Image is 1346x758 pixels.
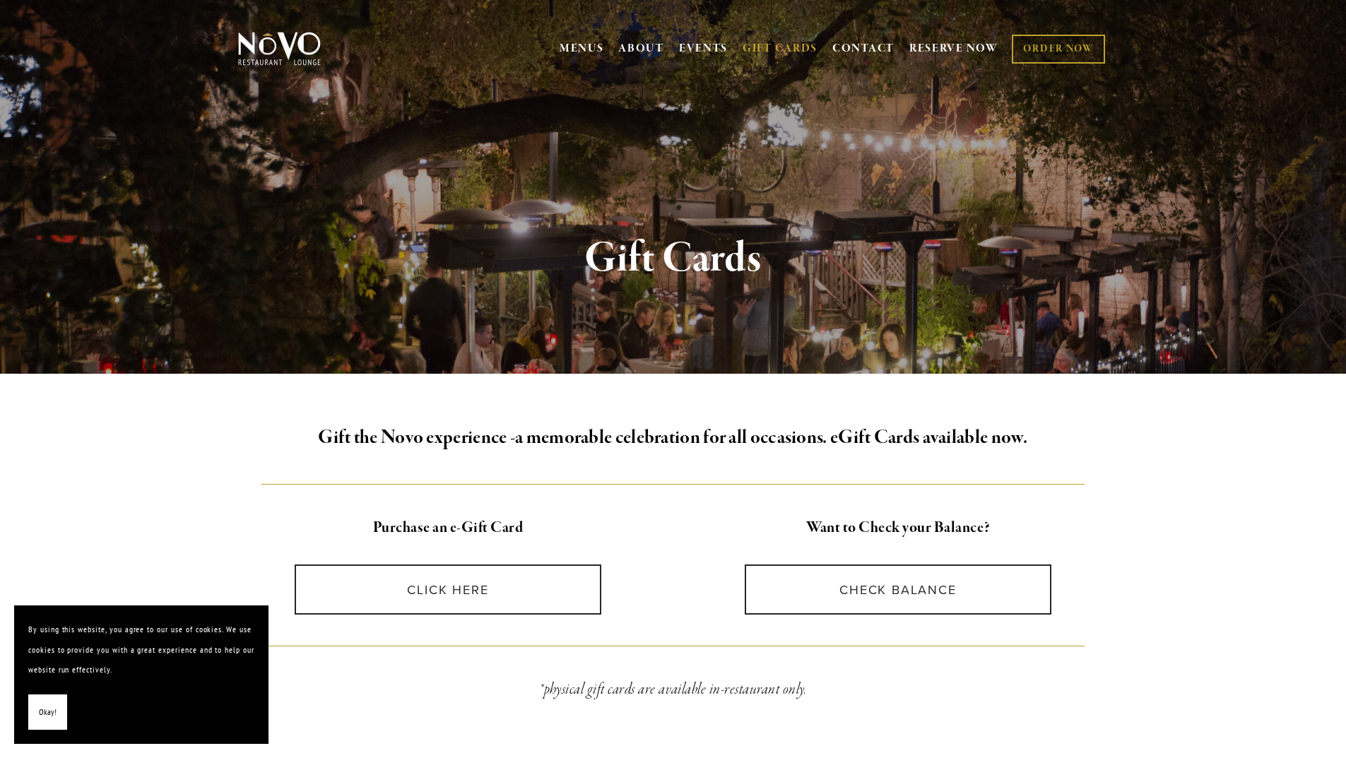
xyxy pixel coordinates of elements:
a: ORDER NOW [1012,35,1104,64]
strong: Purchase an e-Gift Card [373,518,523,538]
strong: Want to Check your Balance? [806,518,991,538]
button: Okay! [28,694,67,730]
a: RESERVE NOW [909,35,998,62]
em: *physical gift cards are available in-restaurant only. [539,680,807,699]
h2: a memorable celebration for all occasions. eGift Cards available now. [261,423,1085,453]
a: CLICK HERE [295,564,601,615]
a: CHECK BALANCE [745,564,1051,615]
span: Okay! [39,702,57,723]
a: EVENTS [679,42,728,56]
strong: Gift Cards [584,232,762,285]
strong: Gift the Novo experience - [318,425,515,450]
a: MENUS [560,42,604,56]
img: Novo Restaurant &amp; Lounge [235,31,324,66]
section: Cookie banner [14,605,268,744]
p: By using this website, you agree to our use of cookies. We use cookies to provide you with a grea... [28,620,254,680]
a: CONTACT [832,35,895,62]
a: ABOUT [618,42,664,56]
a: GIFT CARDS [743,35,817,62]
